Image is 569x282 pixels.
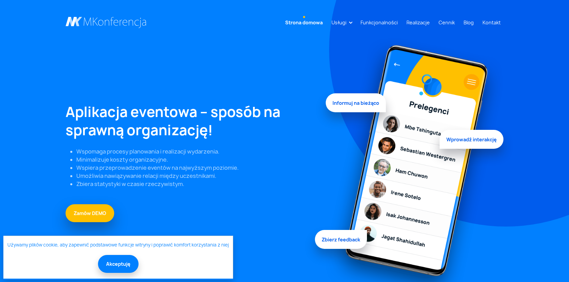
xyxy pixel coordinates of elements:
[76,180,318,188] li: Zbiera statystyki w czasie rzeczywistym.
[282,16,325,29] a: Strona domowa
[66,103,318,139] h1: Aplikacja eventowa – sposób na sprawną organizację!
[440,128,503,147] span: Wprowadź interakcję
[480,16,503,29] a: Kontakt
[404,16,432,29] a: Realizacje
[7,242,229,249] a: Używamy plików cookie, aby zapewnić podstawowe funkcje witryny i poprawić komfort korzystania z niej
[436,16,457,29] a: Cennik
[315,228,367,247] span: Zbierz feedback
[98,255,139,273] button: Akceptuję
[66,204,114,222] a: Zamów DEMO
[76,147,318,156] li: Wspomaga procesy planowania i realizacji wydarzenia.
[76,164,318,172] li: Wspiera przeprowadzenie eventów na najwyższym poziomie.
[76,156,318,164] li: Minimalizuje koszty organizacyjne.
[358,16,400,29] a: Funkcjonalności
[76,172,318,180] li: Umożliwia nawiązywanie relacji między uczestnikami.
[326,95,386,114] span: Informuj na bieżąco
[461,16,476,29] a: Blog
[329,16,349,29] a: Usługi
